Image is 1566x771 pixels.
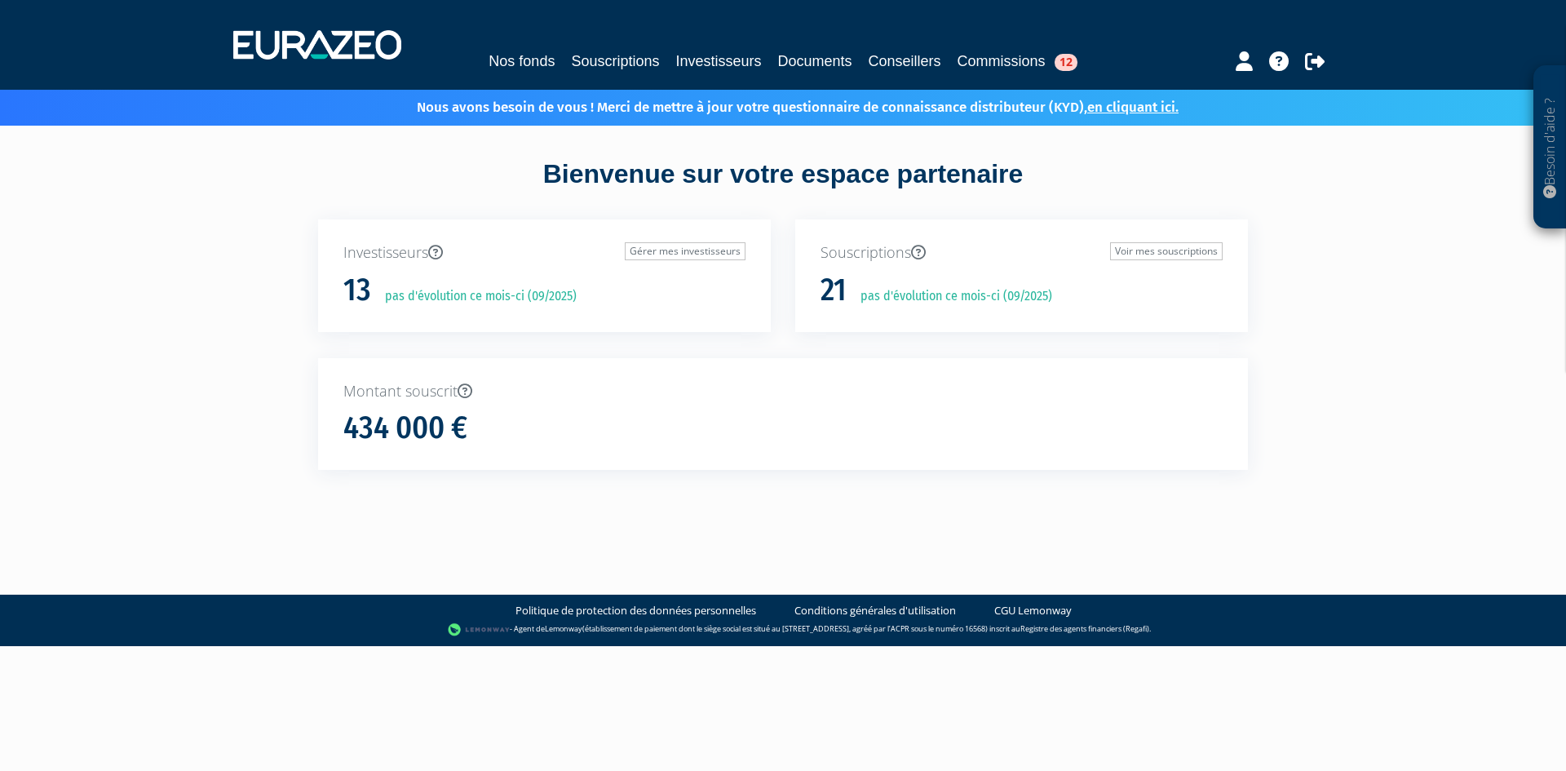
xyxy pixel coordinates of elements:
img: 1732889491-logotype_eurazeo_blanc_rvb.png [233,30,401,60]
div: Bienvenue sur votre espace partenaire [306,156,1260,219]
p: Besoin d'aide ? [1541,74,1559,221]
p: Montant souscrit [343,381,1223,402]
a: Conditions générales d'utilisation [794,603,956,618]
a: Lemonway [545,624,582,635]
p: Investisseurs [343,242,745,264]
p: Souscriptions [821,242,1223,264]
a: CGU Lemonway [994,603,1072,618]
a: Registre des agents financiers (Regafi) [1020,624,1149,635]
h1: 434 000 € [343,411,467,445]
p: pas d'évolution ce mois-ci (09/2025) [849,287,1052,306]
a: Gérer mes investisseurs [625,242,745,260]
a: Documents [778,50,852,73]
a: en cliquant ici. [1087,99,1179,116]
a: Investisseurs [675,50,761,73]
a: Souscriptions [571,50,659,73]
a: Politique de protection des données personnelles [515,603,756,618]
h1: 13 [343,273,371,308]
a: Voir mes souscriptions [1110,242,1223,260]
img: logo-lemonway.png [448,622,511,638]
span: 12 [1055,54,1077,71]
h1: 21 [821,273,847,308]
a: Nos fonds [489,50,555,73]
div: - Agent de (établissement de paiement dont le siège social est situé au [STREET_ADDRESS], agréé p... [16,622,1550,638]
a: Commissions12 [958,50,1077,73]
p: Nous avons besoin de vous ! Merci de mettre à jour votre questionnaire de connaissance distribute... [369,94,1179,117]
a: Conseillers [869,50,941,73]
p: pas d'évolution ce mois-ci (09/2025) [374,287,577,306]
